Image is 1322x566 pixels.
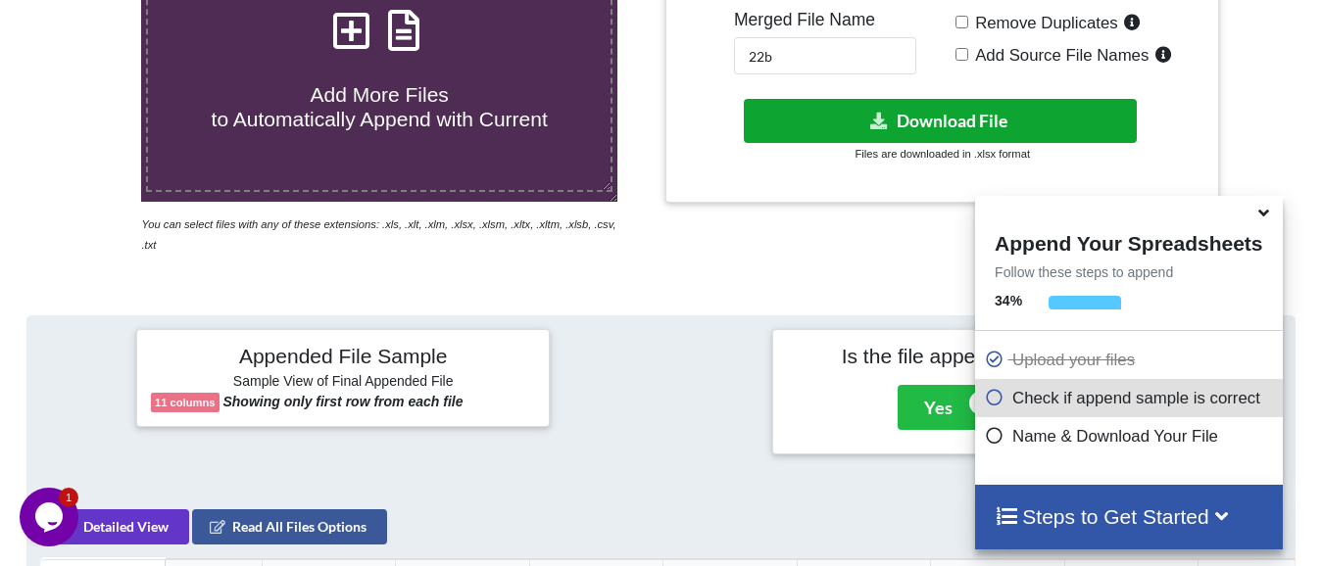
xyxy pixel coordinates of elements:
[192,509,387,544] button: Read All Files Options
[787,344,1171,368] h4: Is the file appended correctly?
[995,293,1022,308] b: 34 %
[985,348,1277,372] p: Upload your files
[975,226,1282,256] h4: Append Your Spreadsheets
[141,218,615,251] i: You can select files with any of these extensions: .xls, .xlt, .xlm, .xlsx, .xlsm, .xltx, .xltm, ...
[222,394,463,409] b: Showing only first row from each file
[151,373,535,393] h6: Sample View of Final Appended File
[155,397,216,408] b: 11 columns
[985,424,1277,448] p: Name & Download Your File
[212,83,548,130] span: Add More Files to Automatically Append with Current
[151,344,535,371] h4: Appended File Sample
[968,46,1149,65] span: Add Source File Names
[898,385,979,430] button: Yes
[40,509,189,544] button: Detailed View
[968,14,1118,32] span: Remove Duplicates
[856,148,1030,160] small: Files are downloaded in .xlsx format
[734,37,916,74] input: Enter File Name
[985,386,1277,410] p: Check if append sample is correct
[744,99,1137,143] button: Download File
[975,262,1282,282] p: Follow these steps to append
[734,10,916,30] h5: Merged File Name
[20,488,82,546] iframe: chat widget
[995,504,1262,529] h4: Steps to Get Started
